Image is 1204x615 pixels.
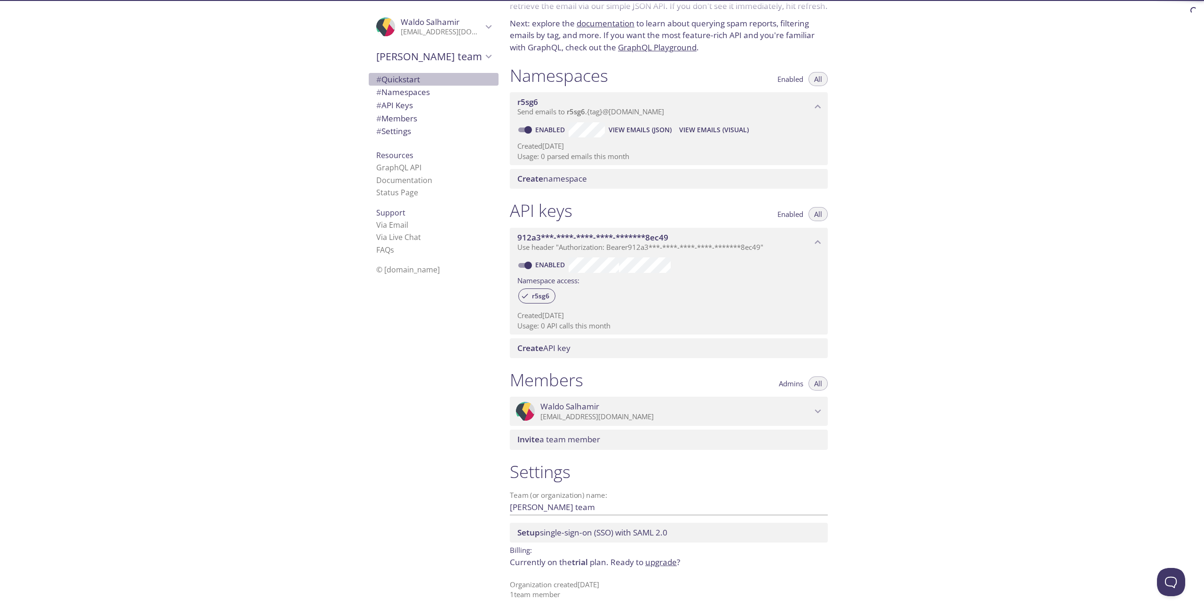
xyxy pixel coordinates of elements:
p: Currently on the plan. [510,556,828,568]
button: View Emails (JSON) [605,122,675,137]
a: documentation [577,18,634,29]
span: Send emails to . {tag} @[DOMAIN_NAME] [517,107,664,116]
span: Members [376,113,417,124]
div: r5sg6 [518,288,555,304]
a: GraphQL Playground [618,42,697,53]
div: Team Settings [369,125,499,138]
div: Waldo's team [369,44,499,69]
span: r5sg6 [517,96,538,107]
div: Invite a team member [510,430,828,449]
button: View Emails (Visual) [675,122,752,137]
span: # [376,113,381,124]
div: Create namespace [510,169,828,189]
span: namespace [517,173,587,184]
div: Waldo Salhamir [510,397,828,426]
span: Create [517,343,543,353]
button: All [808,376,828,391]
span: Setup [517,527,540,538]
div: Members [369,112,499,125]
p: Billing: [510,543,828,556]
a: Via Email [376,220,408,230]
span: r5sg6 [526,292,555,300]
p: Created [DATE] [517,311,820,320]
span: API Keys [376,100,413,111]
h1: Namespaces [510,65,608,86]
span: View Emails (JSON) [609,124,672,136]
span: Waldo Salhamir [401,16,459,27]
p: Organization created [DATE] 1 team member [510,580,828,600]
span: Waldo Salhamir [540,401,599,412]
h1: API keys [510,200,572,221]
a: Status Page [376,187,418,198]
button: All [808,207,828,221]
p: Usage: 0 API calls this month [517,321,820,331]
div: Waldo Salhamir [369,11,499,42]
label: Team (or organization) name: [510,492,608,499]
span: Settings [376,126,411,136]
span: © [DOMAIN_NAME] [376,264,440,275]
h1: Settings [510,461,828,482]
span: Resources [376,150,413,160]
a: upgrade [645,557,677,567]
span: Quickstart [376,74,420,85]
div: r5sg6 namespace [510,92,828,121]
span: single-sign-on (SSO) with SAML 2.0 [517,527,667,538]
button: Enabled [772,72,809,86]
a: Enabled [534,260,569,269]
button: All [808,72,828,86]
span: # [376,74,381,85]
button: Admins [773,376,809,391]
p: Next: explore the to learn about querying spam reports, filtering emails by tag, and more. If you... [510,17,828,54]
iframe: Help Scout Beacon - Open [1157,568,1185,596]
p: Created [DATE] [517,141,820,151]
div: Create API Key [510,338,828,358]
span: [PERSON_NAME] team [376,50,483,63]
span: r5sg6 [567,107,585,116]
p: [EMAIL_ADDRESS][DOMAIN_NAME] [401,27,483,37]
a: FAQ [376,245,394,255]
div: Namespaces [369,86,499,99]
label: Namespace access: [517,273,579,287]
span: s [390,245,394,255]
a: Enabled [534,125,569,134]
span: a team member [517,434,600,445]
span: # [376,87,381,97]
p: Usage: 0 parsed emails this month [517,152,820,161]
h1: Members [510,369,583,391]
span: Support [376,208,405,218]
span: Namespaces [376,87,430,97]
span: Invite [517,434,539,445]
span: Create [517,173,543,184]
span: View Emails (Visual) [679,124,749,136]
div: Setup SSO [510,523,828,543]
span: # [376,100,381,111]
span: API key [517,343,570,353]
a: Via Live Chat [376,232,421,242]
span: # [376,126,381,136]
a: GraphQL API [376,162,421,173]
div: API Keys [369,99,499,112]
p: [EMAIL_ADDRESS][DOMAIN_NAME] [540,412,812,422]
button: Enabled [772,207,809,221]
a: Documentation [376,175,432,185]
span: Ready to ? [610,557,680,567]
div: Quickstart [369,73,499,86]
span: trial [572,557,588,567]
